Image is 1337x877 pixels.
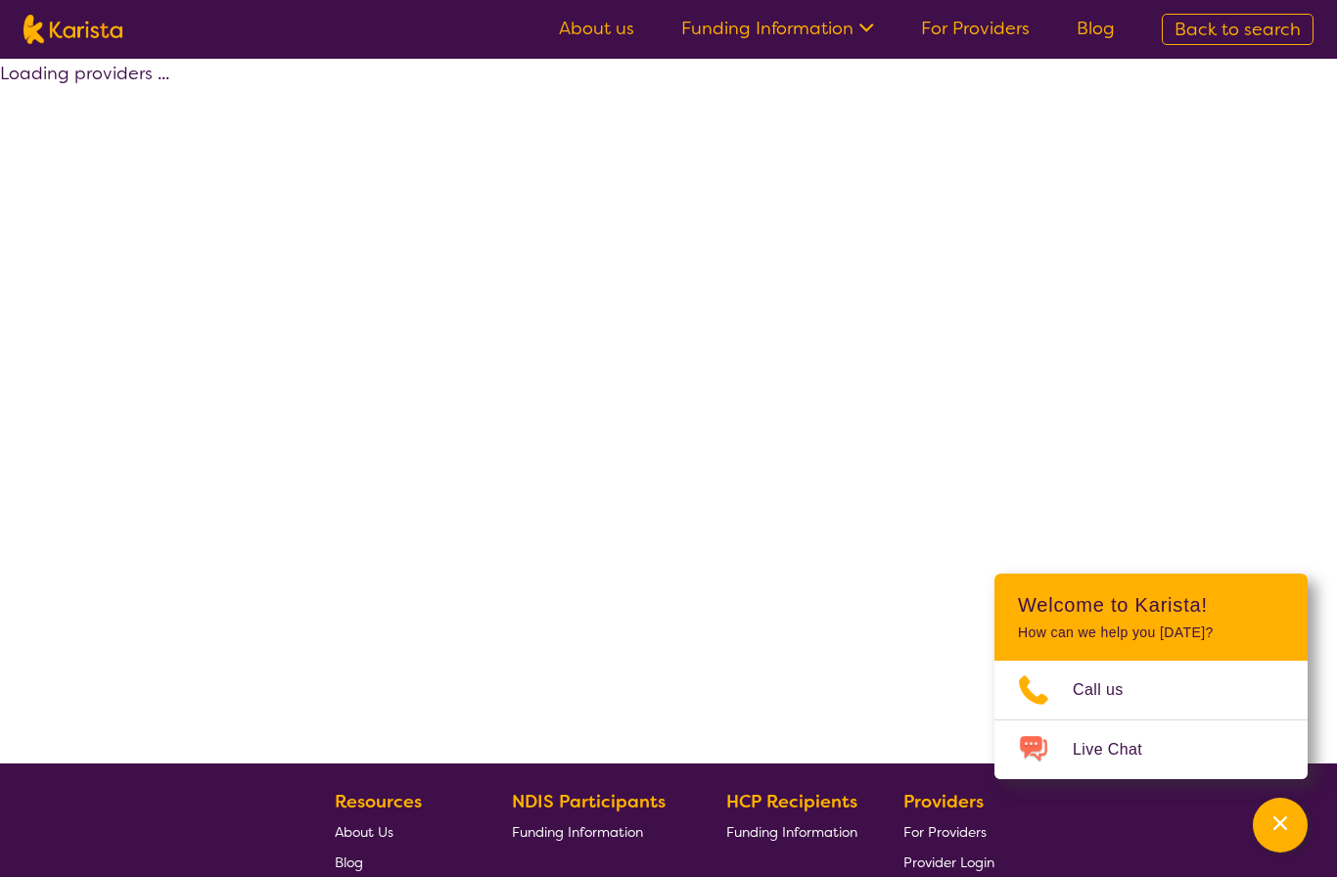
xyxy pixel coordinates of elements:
img: Karista logo [23,15,122,44]
a: About us [559,17,634,40]
a: Provider Login [903,847,994,877]
span: For Providers [903,823,987,841]
a: Funding Information [681,17,874,40]
span: Funding Information [512,823,643,841]
a: Back to search [1162,14,1314,45]
a: For Providers [921,17,1030,40]
b: HCP Recipients [726,790,857,813]
a: Funding Information [512,816,680,847]
span: Back to search [1175,18,1301,41]
ul: Choose channel [994,661,1308,779]
button: Channel Menu [1253,798,1308,853]
b: NDIS Participants [512,790,666,813]
b: Providers [903,790,984,813]
span: About Us [335,823,393,841]
a: Funding Information [726,816,857,847]
a: Blog [335,847,466,877]
h2: Welcome to Karista! [1018,593,1284,617]
span: Blog [335,854,363,871]
div: Channel Menu [994,574,1308,779]
a: For Providers [903,816,994,847]
a: Blog [1077,17,1115,40]
b: Resources [335,790,422,813]
span: Call us [1073,675,1147,705]
span: Provider Login [903,854,994,871]
span: Funding Information [726,823,857,841]
span: Live Chat [1073,735,1166,764]
p: How can we help you [DATE]? [1018,624,1284,641]
a: About Us [335,816,466,847]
